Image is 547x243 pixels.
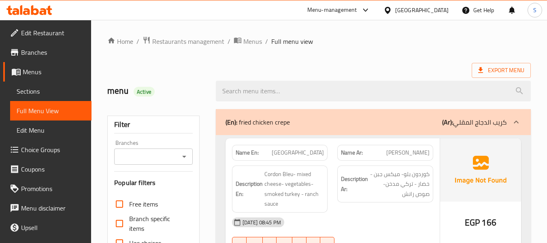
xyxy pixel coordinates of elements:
[3,198,92,218] a: Menu disclaimer
[216,109,531,135] div: (En): fried chicken crepe(Ar):كريب الدجاج المقلي
[3,218,92,237] a: Upsell
[152,37,224,46] span: Restaurants management
[236,148,259,157] strong: Name En:
[236,179,263,199] strong: Description En:
[442,117,507,127] p: كريب الدجاج المقلي
[3,23,92,43] a: Edit Restaurant
[21,184,85,194] span: Promotions
[21,47,85,57] span: Branches
[442,116,453,128] b: (Ar):
[136,37,139,46] li: /
[234,36,262,47] a: Menus
[226,116,237,128] b: (En):
[21,223,85,232] span: Upsell
[134,88,155,96] span: Active
[370,169,430,199] span: كوردون بلو- ميكس جبن - خضار - تركي مدخن- صوص رانش
[107,36,531,47] nav: breadcrumb
[129,214,186,233] span: Branch specific items
[129,199,158,209] span: Free items
[226,117,290,127] p: fried chicken crepe
[10,120,92,140] a: Edit Menu
[23,67,85,77] span: Menus
[114,178,192,187] h3: Popular filters
[17,86,85,96] span: Sections
[272,148,324,157] span: [GEOGRAPHIC_DATA]
[17,106,85,116] span: Full Menu View
[341,148,363,157] strong: Name Ar:
[143,36,224,47] a: Restaurants management
[465,215,480,230] span: EGP
[3,159,92,179] a: Coupons
[216,81,531,101] input: search
[243,37,262,46] span: Menus
[472,63,531,78] span: Export Menu
[239,219,284,226] span: [DATE] 08:45 PM
[478,65,524,75] span: Export Menu
[3,43,92,62] a: Branches
[21,164,85,174] span: Coupons
[265,37,268,46] li: /
[10,82,92,101] a: Sections
[271,37,313,46] span: Full menu view
[21,28,85,38] span: Edit Restaurant
[341,174,368,194] strong: Description Ar:
[3,62,92,82] a: Menus
[10,101,92,120] a: Full Menu View
[21,203,85,213] span: Menu disclaimer
[395,6,449,15] div: [GEOGRAPHIC_DATA]
[114,116,192,133] div: Filter
[228,37,230,46] li: /
[179,151,190,162] button: Open
[107,37,133,46] a: Home
[107,85,206,97] h2: menu
[264,169,324,209] span: Cordon Bleu- mixed cheese- vegetables- smoked turkey - ranch sauce
[386,148,430,157] span: [PERSON_NAME]
[21,145,85,155] span: Choice Groups
[3,179,92,198] a: Promotions
[533,6,536,15] span: S
[440,138,521,202] img: Ae5nvW7+0k+MAAAAAElFTkSuQmCC
[134,87,155,97] div: Active
[307,5,357,15] div: Menu-management
[481,215,496,230] span: 166
[3,140,92,159] a: Choice Groups
[17,125,85,135] span: Edit Menu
